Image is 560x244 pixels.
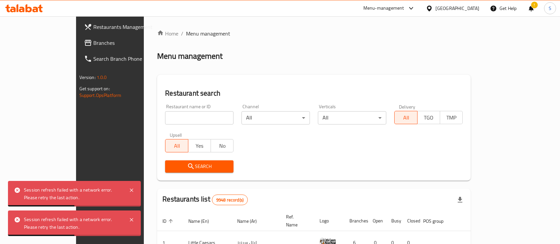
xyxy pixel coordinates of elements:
button: TMP [440,111,463,124]
a: Branches [79,35,170,51]
button: Search [165,160,233,173]
button: All [394,111,417,124]
a: Restaurants Management [79,19,170,35]
span: 9948 record(s) [212,197,247,203]
th: Branches [344,211,367,231]
span: No [214,141,231,151]
span: All [168,141,185,151]
th: Logo [314,211,344,231]
div: Total records count [212,195,248,205]
div: Session refresh failed with a network error. Please retry the last action. [24,186,122,201]
input: Search for restaurant name or ID.. [165,111,233,124]
span: Name (En) [188,217,218,225]
span: Search [170,162,228,171]
span: ID [162,217,175,225]
span: Name (Ar) [237,217,265,225]
span: Restaurants Management [93,23,164,31]
span: Ref. Name [286,213,306,229]
h2: Restaurant search [165,88,463,98]
span: POS group [423,217,452,225]
li: / [181,30,183,38]
th: Busy [386,211,402,231]
button: No [211,139,233,152]
label: Upsell [170,132,182,137]
span: 1.0.0 [97,73,107,82]
span: Menu management [186,30,230,38]
span: Get support on: [79,84,110,93]
div: Menu-management [363,4,404,12]
div: Session refresh failed with a network error. Please retry the last action. [24,216,122,231]
label: Delivery [399,104,416,109]
div: All [318,111,386,124]
button: Yes [188,139,211,152]
span: All [397,113,415,122]
button: TGO [417,111,440,124]
a: Search Branch Phone [79,51,170,67]
a: Support.OpsPlatform [79,91,122,100]
button: All [165,139,188,152]
th: Closed [402,211,418,231]
span: Yes [191,141,208,151]
span: TGO [420,113,437,122]
nav: breadcrumb [157,30,471,38]
span: TMP [443,113,460,122]
span: Search Branch Phone [93,55,164,63]
div: All [241,111,310,124]
div: [GEOGRAPHIC_DATA] [435,5,479,12]
h2: Restaurants list [162,194,248,205]
h2: Menu management [157,51,223,61]
span: Version: [79,73,96,82]
span: Branches [93,39,164,47]
div: Export file [452,192,468,208]
th: Open [367,211,386,231]
span: S [549,5,551,12]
